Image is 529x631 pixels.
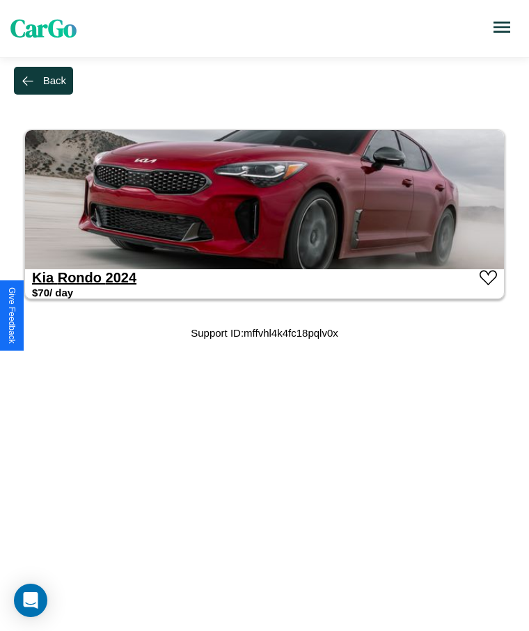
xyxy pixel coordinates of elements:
[191,324,338,342] p: Support ID: mffvhl4k4fc18pqlv0x
[43,74,66,86] div: Back
[14,67,73,95] button: Back
[10,12,77,45] span: CarGo
[32,270,136,285] a: Kia Rondo 2024
[32,287,73,298] h3: $ 70 / day
[14,584,47,617] div: Open Intercom Messenger
[7,287,17,344] div: Give Feedback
